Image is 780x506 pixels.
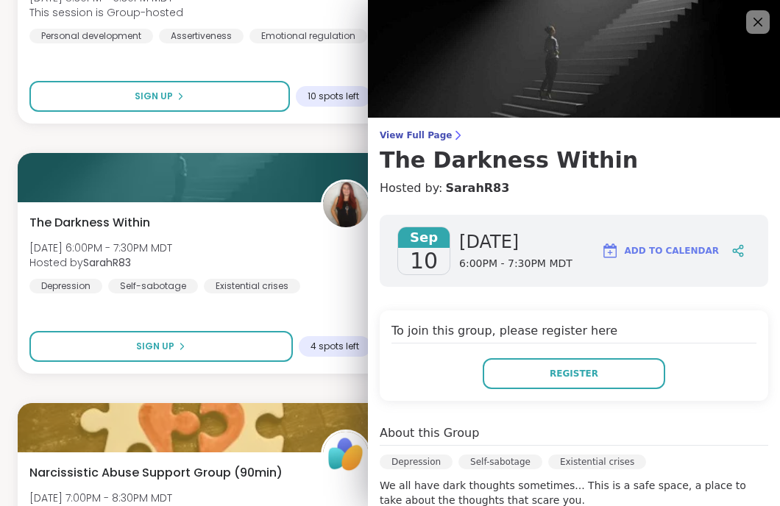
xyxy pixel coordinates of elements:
div: Depression [29,279,102,293]
a: View Full PageThe Darkness Within [380,129,768,174]
button: Sign Up [29,331,293,362]
span: Narcissistic Abuse Support Group (90min) [29,464,283,482]
img: ShareWell Logomark [601,242,619,260]
button: Add to Calendar [595,233,726,268]
span: The Darkness Within [29,214,150,232]
b: SarahR83 [83,255,131,270]
h3: The Darkness Within [380,147,768,174]
span: [DATE] 6:00PM - 7:30PM MDT [29,240,172,255]
span: Sep [398,227,450,248]
span: Register [550,367,598,380]
div: Self-sabotage [458,455,542,469]
div: Assertiveness [159,29,244,43]
span: [DATE] 7:00PM - 8:30PM MDT [29,491,183,505]
button: Register [483,358,665,389]
h4: Hosted by: [380,179,768,197]
span: 4 spots left [311,341,359,352]
span: Sign Up [135,90,173,103]
span: Sign Up [136,340,174,353]
a: SarahR83 [445,179,509,197]
span: This session is Group-hosted [29,5,183,20]
span: 10 spots left [308,90,359,102]
div: Personal development [29,29,153,43]
div: Existential crises [548,455,646,469]
img: ShareWell [323,432,369,477]
span: Add to Calendar [625,244,719,257]
div: Existential crises [204,279,300,293]
h4: About this Group [380,424,479,442]
h4: To join this group, please register here [391,322,756,343]
img: SarahR83 [323,182,369,227]
span: 10 [410,248,438,274]
span: Hosted by [29,255,172,270]
span: [DATE] [459,230,572,254]
span: View Full Page [380,129,768,141]
div: Self-sabotage [108,279,198,293]
span: 6:00PM - 7:30PM MDT [459,257,572,271]
div: Depression [380,455,453,469]
button: Sign Up [29,81,290,112]
div: Emotional regulation [249,29,367,43]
